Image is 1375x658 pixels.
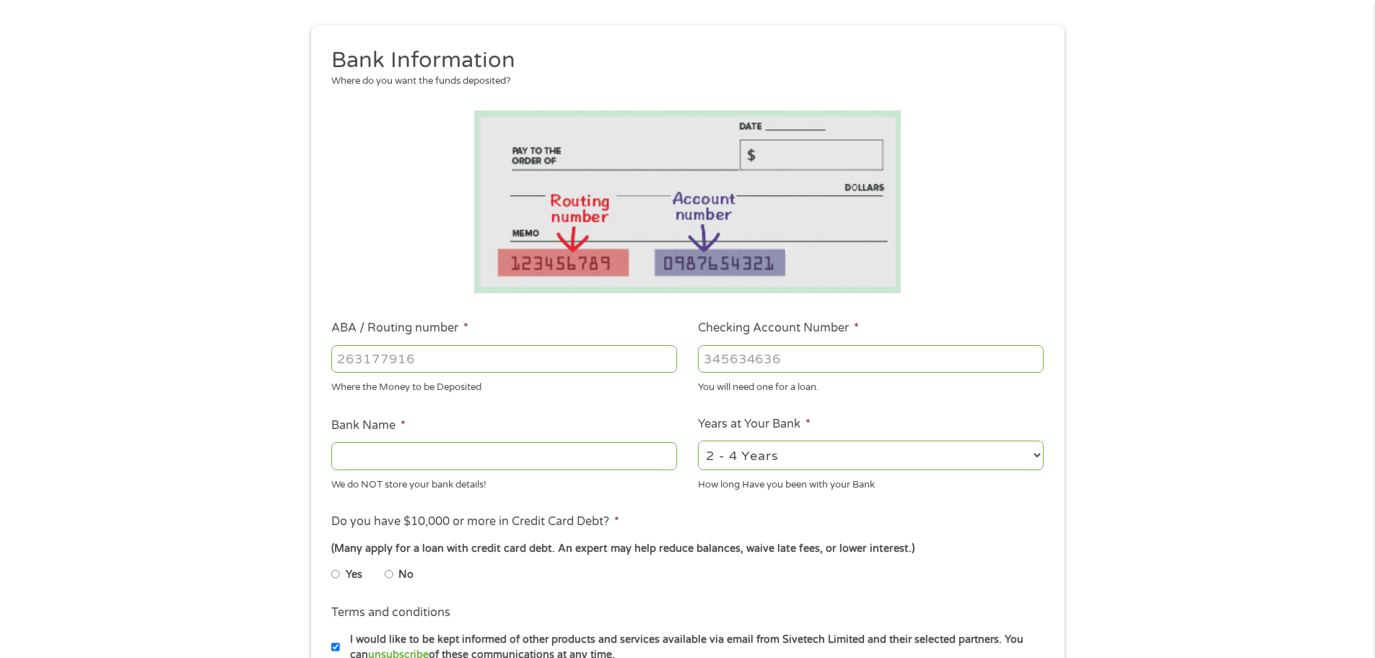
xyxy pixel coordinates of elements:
[331,418,406,433] label: Bank Name
[698,417,811,432] label: Years at Your Bank
[398,567,414,583] label: No
[474,111,902,293] img: Routing number location
[346,567,362,583] label: Yes
[331,376,677,395] div: Where the Money to be Deposited
[331,605,450,620] label: Terms and conditions
[698,345,1044,373] input: 345634636
[698,472,1044,492] div: How long Have you been with your Bank
[331,541,1043,557] div: (Many apply for a loan with credit card debt. An expert may help reduce balances, waive late fees...
[331,46,1033,75] h2: Bank Information
[331,321,468,336] label: ABA / Routing number
[331,345,677,373] input: 263177916
[698,321,859,336] label: Checking Account Number
[331,472,677,492] div: We do NOT store your bank details!
[698,376,1044,395] div: You will need one for a loan.
[331,514,619,529] label: Do you have $10,000 or more in Credit Card Debt?
[331,74,1033,89] div: Where do you want the funds deposited?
